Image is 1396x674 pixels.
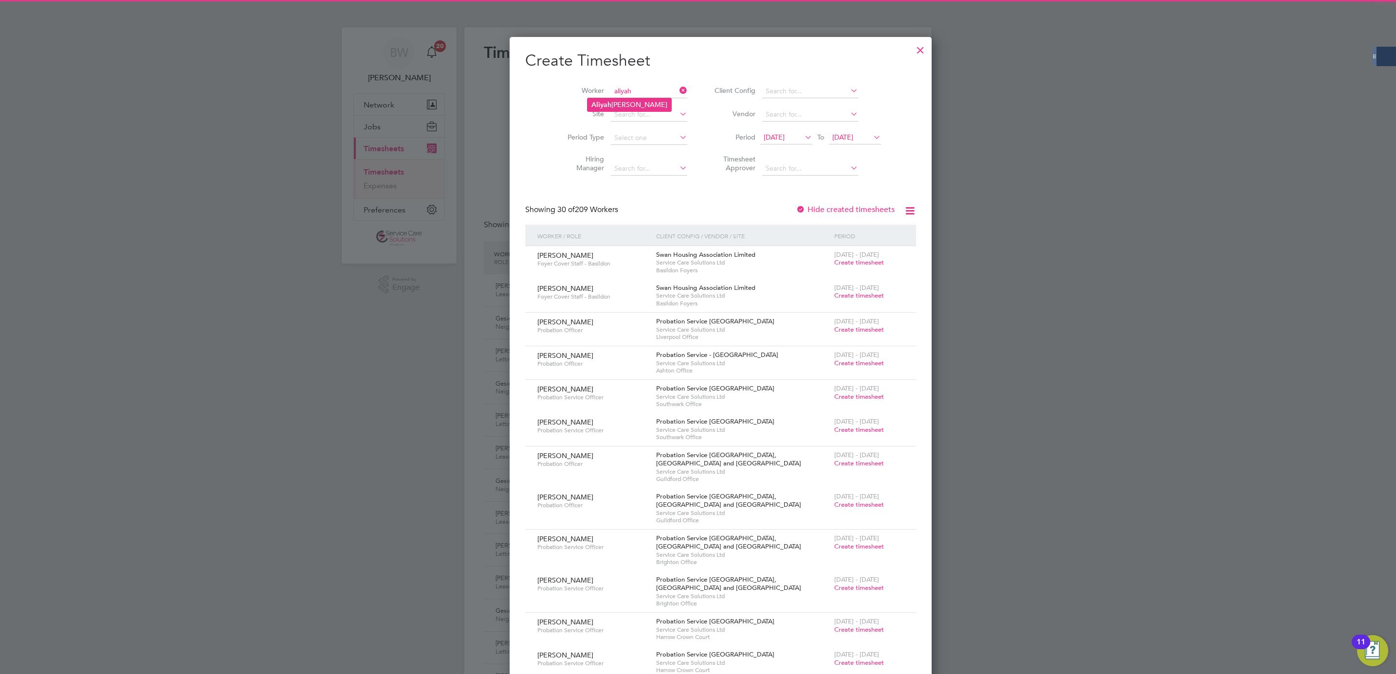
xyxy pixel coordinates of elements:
span: Service Care Solutions Ltd [656,292,829,300]
span: Probation Service Officer [537,585,649,592]
span: [DATE] [764,133,785,142]
span: Probation Service Officer [537,659,649,667]
span: [DATE] - [DATE] [834,384,879,392]
span: Liverpool Office [656,333,829,341]
span: Create timesheet [834,392,884,401]
label: Period [712,133,755,142]
span: Service Care Solutions Ltd [656,393,829,401]
span: [PERSON_NAME] [537,493,593,501]
span: Probation Service [GEOGRAPHIC_DATA] [656,650,774,658]
span: Probation Service [GEOGRAPHIC_DATA], [GEOGRAPHIC_DATA] and [GEOGRAPHIC_DATA] [656,534,801,550]
span: Probation Officer [537,326,649,334]
span: [PERSON_NAME] [537,385,593,393]
span: Service Care Solutions Ltd [656,551,829,559]
span: Service Care Solutions Ltd [656,592,829,600]
span: Probation Service [GEOGRAPHIC_DATA] [656,617,774,625]
span: Probation Service [GEOGRAPHIC_DATA], [GEOGRAPHIC_DATA] and [GEOGRAPHIC_DATA] [656,451,801,467]
span: Create timesheet [834,426,884,434]
div: Worker / Role [535,225,654,247]
span: Create timesheet [834,291,884,300]
span: [PERSON_NAME] [537,284,593,293]
span: To [814,131,827,143]
span: Probation Service [GEOGRAPHIC_DATA] [656,317,774,325]
span: Guildford Office [656,475,829,483]
span: [DATE] - [DATE] [834,650,879,658]
span: Probation Service [GEOGRAPHIC_DATA] [656,384,774,392]
div: Client Config / Vendor / Site [654,225,832,247]
span: Create timesheet [834,584,884,592]
span: Service Care Solutions Ltd [656,426,829,434]
span: Create timesheet [834,500,884,509]
span: Service Care Solutions Ltd [656,359,829,367]
span: Probation Service Officer [537,426,649,434]
span: [DATE] - [DATE] [834,534,879,542]
span: [PERSON_NAME] [537,351,593,360]
span: Brighton Office [656,558,829,566]
span: [DATE] - [DATE] [834,451,879,459]
input: Search for... [611,162,687,176]
label: Hide created timesheets [796,205,895,214]
span: [PERSON_NAME] [537,618,593,626]
span: [DATE] - [DATE] [834,617,879,625]
span: [PERSON_NAME] [537,576,593,585]
span: Brighton Office [656,600,829,607]
span: [PERSON_NAME] [537,251,593,260]
span: [DATE] - [DATE] [834,417,879,426]
span: Probation Officer [537,501,649,509]
span: Create timesheet [834,258,884,266]
div: Period [832,225,906,247]
div: Showing [525,205,620,215]
span: Ashton Office [656,367,829,374]
span: [PERSON_NAME] [537,451,593,460]
span: Harrow Crown Court [656,666,829,674]
label: Timesheet Approver [712,155,755,172]
span: Guildford Office [656,516,829,524]
span: Foyer Cover Staff - Basildon [537,293,649,301]
input: Search for... [762,108,858,122]
label: Client Config [712,86,755,95]
h2: Create Timesheet [525,51,916,71]
span: Swan Housing Association Limited [656,284,755,292]
span: [DATE] [832,133,853,142]
span: Create timesheet [834,625,884,634]
label: Worker [560,86,604,95]
span: Probation Service - [GEOGRAPHIC_DATA] [656,351,778,359]
span: Probation Officer [537,360,649,368]
span: 209 Workers [557,205,618,214]
span: Create timesheet [834,542,884,550]
label: Hiring Manager [560,155,604,172]
div: 11 [1357,642,1365,655]
li: [PERSON_NAME] [588,98,671,111]
span: Southwark Office [656,400,829,408]
span: Foyer Cover Staff - Basildon [537,260,649,267]
input: Search for... [611,85,687,98]
span: Harrow Crown Court [656,633,829,641]
span: Probation Officer [537,460,649,468]
span: Probation Service [GEOGRAPHIC_DATA] [656,417,774,426]
label: Vendor [712,109,755,118]
b: Aliyah [591,101,611,109]
span: Probation Service Officer [537,543,649,551]
span: [PERSON_NAME] [537,651,593,659]
label: Site [560,109,604,118]
span: Create timesheet [834,359,884,367]
span: Service Care Solutions Ltd [656,509,829,517]
button: Open Resource Center, 11 new notifications [1357,635,1388,666]
span: Service Care Solutions Ltd [656,326,829,334]
span: Probation Service [GEOGRAPHIC_DATA], [GEOGRAPHIC_DATA] and [GEOGRAPHIC_DATA] [656,492,801,509]
span: Service Care Solutions Ltd [656,626,829,634]
input: Search for... [762,162,858,176]
span: Basildon Foyers [656,266,829,274]
span: Probation Service Officer [537,626,649,634]
span: Basildon Foyers [656,300,829,307]
span: [PERSON_NAME] [537,418,593,426]
span: Service Care Solutions Ltd [656,259,829,266]
span: Create timesheet [834,459,884,467]
input: Search for... [611,108,687,122]
span: [PERSON_NAME] [537,318,593,326]
span: 30 of [557,205,575,214]
span: [DATE] - [DATE] [834,575,879,584]
span: Probation Service [GEOGRAPHIC_DATA], [GEOGRAPHIC_DATA] and [GEOGRAPHIC_DATA] [656,575,801,592]
span: Service Care Solutions Ltd [656,468,829,476]
span: [PERSON_NAME] [537,534,593,543]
